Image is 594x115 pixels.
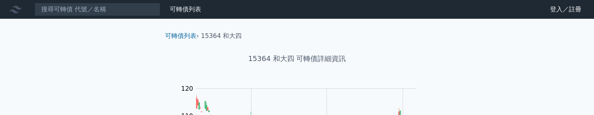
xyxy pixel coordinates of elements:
[165,32,196,40] a: 可轉債列表
[165,31,199,41] li: ›
[159,53,435,64] h1: 15364 和大四 可轉債詳細資訊
[201,31,242,41] li: 15364 和大四
[170,5,201,13] a: 可轉債列表
[544,3,588,16] a: 登入／註冊
[35,3,160,16] input: 搜尋可轉債 代號／名稱
[181,85,193,92] tspan: 120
